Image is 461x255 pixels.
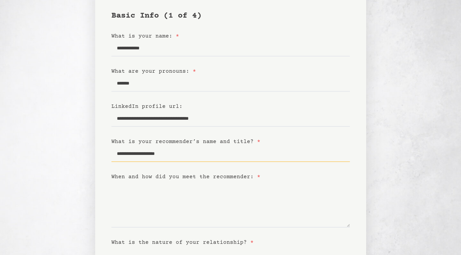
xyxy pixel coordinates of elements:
[111,239,254,246] label: What is the nature of your relationship?
[111,10,350,21] h1: Basic Info (1 of 4)
[111,139,260,145] label: What is your recommender’s name and title?
[111,68,196,74] label: What are your pronouns:
[111,174,260,180] label: When and how did you meet the recommender:
[111,33,179,39] label: What is your name:
[111,103,183,110] label: LinkedIn profile url:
